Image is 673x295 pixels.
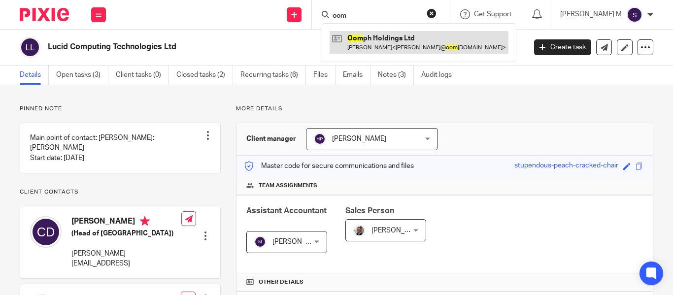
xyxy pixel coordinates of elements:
[236,105,653,113] p: More details
[259,278,303,286] span: Other details
[259,182,317,190] span: Team assignments
[627,7,642,23] img: svg%3E
[534,39,591,55] a: Create task
[474,11,512,18] span: Get Support
[421,66,459,85] a: Audit logs
[56,66,108,85] a: Open tasks (3)
[30,216,62,248] img: svg%3E
[71,216,181,229] h4: [PERSON_NAME]
[116,66,169,85] a: Client tasks (0)
[371,227,426,234] span: [PERSON_NAME]
[272,238,327,245] span: [PERSON_NAME]
[20,66,49,85] a: Details
[140,216,150,226] i: Primary
[246,134,296,144] h3: Client manager
[343,66,370,85] a: Emails
[244,161,414,171] p: Master code for secure communications and files
[71,249,181,269] p: [PERSON_NAME][EMAIL_ADDRESS]
[332,12,420,21] input: Search
[20,8,69,21] img: Pixie
[176,66,233,85] a: Closed tasks (2)
[254,236,266,248] img: svg%3E
[427,8,437,18] button: Clear
[240,66,306,85] a: Recurring tasks (6)
[353,225,365,236] img: Matt%20Circle.png
[514,161,618,172] div: stupendous-peach-cracked-chair
[345,207,394,215] span: Sales Person
[246,207,327,215] span: Assistant Accountant
[314,133,326,145] img: svg%3E
[332,135,386,142] span: [PERSON_NAME]
[20,105,221,113] p: Pinned note
[313,66,336,85] a: Files
[48,42,425,52] h2: Lucid Computing Technologies Ltd
[560,9,622,19] p: [PERSON_NAME] M
[71,229,181,238] h5: (Head of [GEOGRAPHIC_DATA])
[20,37,40,58] img: svg%3E
[20,188,221,196] p: Client contacts
[378,66,414,85] a: Notes (3)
